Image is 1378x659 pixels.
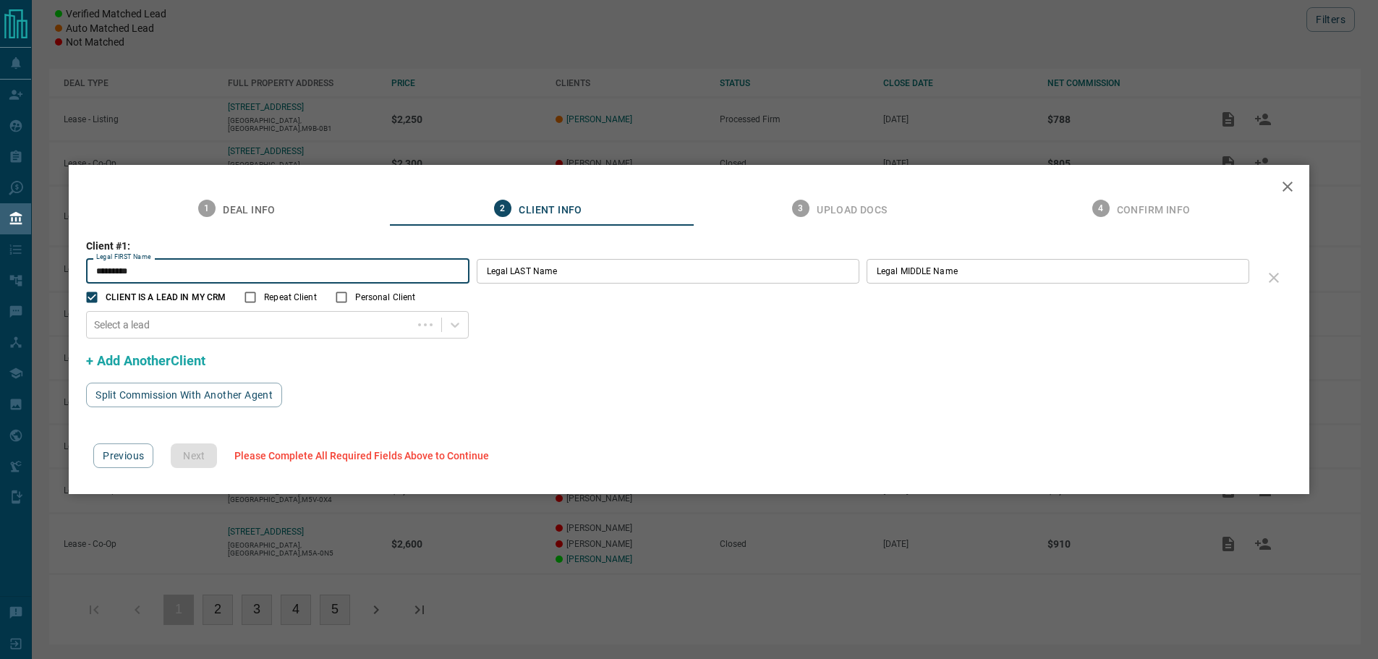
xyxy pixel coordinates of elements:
[96,252,151,262] label: Legal FIRST Name
[86,353,205,368] span: + Add AnotherClient
[106,291,226,304] span: CLIENT IS A LEAD IN MY CRM
[86,383,282,407] button: Split Commission With Another Agent
[355,291,416,304] span: Personal Client
[264,291,316,304] span: Repeat Client
[223,204,276,217] span: Deal Info
[86,240,1256,252] h3: Client #1:
[93,443,153,468] button: Previous
[519,204,582,217] span: Client Info
[205,203,210,213] text: 1
[501,203,506,213] text: 2
[234,450,489,462] span: Please Complete All Required Fields Above to Continue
